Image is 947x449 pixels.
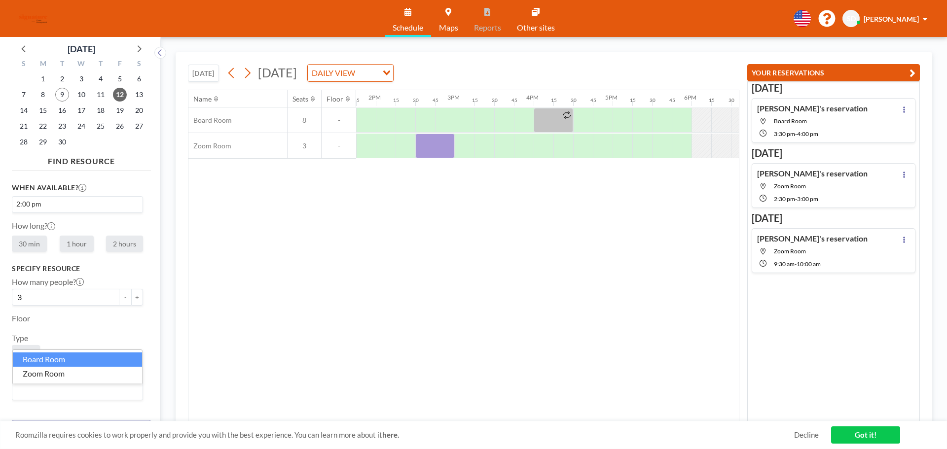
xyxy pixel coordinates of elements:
div: 45 [669,97,675,104]
span: Reports [474,24,501,32]
label: Name [12,371,32,380]
button: YOUR RESERVATIONS [747,64,920,81]
div: F [110,58,129,71]
span: Monday, September 15, 2025 [36,104,50,117]
span: Thursday, September 4, 2025 [94,72,108,86]
span: Thursday, September 25, 2025 [94,119,108,133]
a: here. [382,430,399,439]
span: Roomzilla requires cookies to work properly and provide you with the best experience. You can lea... [15,430,794,440]
div: 15 [551,97,557,104]
div: 15 [472,97,478,104]
div: 45 [433,97,438,104]
li: Zoom Room [13,367,142,381]
span: Wednesday, September 3, 2025 [74,72,88,86]
span: Other sites [517,24,555,32]
span: - [795,260,797,268]
span: Zoom Room [774,247,806,255]
h3: [DATE] [752,147,915,159]
span: Sunday, September 21, 2025 [17,119,31,133]
li: Board Room [13,352,142,367]
h3: Specify resource [12,264,143,273]
h4: FIND RESOURCE [12,152,151,166]
input: Search for option [44,199,137,209]
span: 3:00 PM [797,195,818,203]
span: Maps [439,24,458,32]
span: Zoom Room [188,141,231,150]
button: + [131,289,143,306]
h3: [DATE] [752,212,915,224]
h4: [PERSON_NAME]'s reservation [757,234,868,243]
span: Board Room [774,117,807,125]
div: 45 [590,97,596,104]
label: 1 hour [60,236,94,252]
span: Tuesday, September 30, 2025 [55,135,69,149]
span: Monday, September 1, 2025 [36,72,50,86]
button: Clear all filters [12,420,151,437]
div: 2PM [368,94,381,101]
span: Zoom Room [774,182,806,190]
span: Wednesday, September 24, 2025 [74,119,88,133]
span: [DATE] [258,65,297,80]
span: Sunday, September 14, 2025 [17,104,31,117]
span: SD [847,14,856,23]
span: Saturday, September 20, 2025 [132,104,146,117]
span: 4:00 PM [797,130,818,138]
div: Name [193,95,212,104]
label: How long? [12,221,55,230]
div: Search for option [308,65,393,81]
div: 15 [630,97,636,104]
span: Saturday, September 27, 2025 [132,119,146,133]
div: T [53,58,72,71]
a: Decline [794,430,819,440]
div: 30 [728,97,734,104]
span: Friday, September 19, 2025 [113,104,127,117]
div: 15 [709,97,715,104]
h3: [DATE] [752,82,915,94]
div: Seats [292,95,308,104]
span: - [322,141,356,150]
span: Monday, September 29, 2025 [36,135,50,149]
span: 3 [288,141,321,150]
button: - [119,289,131,306]
span: Tuesday, September 9, 2025 [55,88,69,102]
span: 10:00 AM [797,260,821,268]
a: Got it! [831,426,900,444]
span: 3:30 PM [774,130,795,138]
label: Type [12,333,28,343]
div: M [34,58,53,71]
div: 45 [511,97,517,104]
div: 45 [354,97,360,104]
div: 30 [650,97,656,104]
label: 2 hours [106,236,143,252]
span: Tuesday, September 2, 2025 [55,72,69,86]
div: Search for option [12,197,143,211]
span: Sunday, September 7, 2025 [17,88,31,102]
span: 2:30 PM [774,195,795,203]
span: Wednesday, September 17, 2025 [74,104,88,117]
h4: [PERSON_NAME]'s reservation [757,169,868,178]
div: [DATE] [68,42,95,56]
span: Tuesday, September 16, 2025 [55,104,69,117]
label: 30 min [12,236,47,252]
span: Room [16,349,36,359]
div: Search for option [12,383,143,400]
label: How many people? [12,277,84,287]
div: 5PM [605,94,618,101]
span: Thursday, September 11, 2025 [94,88,108,102]
span: - [795,195,797,203]
span: Schedule [393,24,423,32]
span: Tuesday, September 23, 2025 [55,119,69,133]
div: Floor [327,95,343,104]
span: DAILY VIEW [310,67,357,79]
span: 2:00 pm [14,199,43,209]
button: [DATE] [188,65,219,82]
span: 8 [288,116,321,125]
div: S [129,58,148,71]
span: - [322,116,356,125]
input: Search for option [13,385,137,398]
h4: [PERSON_NAME]'s reservation [757,104,868,113]
div: 30 [571,97,577,104]
span: Saturday, September 6, 2025 [132,72,146,86]
div: 30 [492,97,498,104]
span: Saturday, September 13, 2025 [132,88,146,102]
